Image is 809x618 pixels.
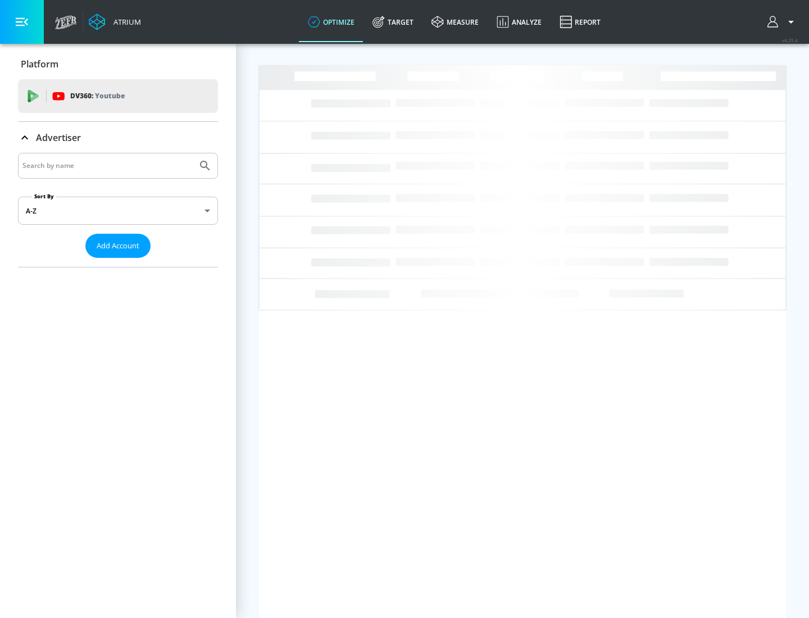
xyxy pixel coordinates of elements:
[18,197,218,225] div: A-Z
[18,48,218,80] div: Platform
[299,2,363,42] a: optimize
[551,2,610,42] a: Report
[488,2,551,42] a: Analyze
[18,122,218,153] div: Advertiser
[22,158,193,173] input: Search by name
[18,258,218,267] nav: list of Advertiser
[18,153,218,267] div: Advertiser
[89,13,141,30] a: Atrium
[422,2,488,42] a: measure
[109,17,141,27] div: Atrium
[70,90,125,102] p: DV360:
[36,131,81,144] p: Advertiser
[95,90,125,102] p: Youtube
[363,2,422,42] a: Target
[85,234,151,258] button: Add Account
[782,37,798,43] span: v 4.25.4
[21,58,58,70] p: Platform
[18,79,218,113] div: DV360: Youtube
[97,239,139,252] span: Add Account
[32,193,56,200] label: Sort By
